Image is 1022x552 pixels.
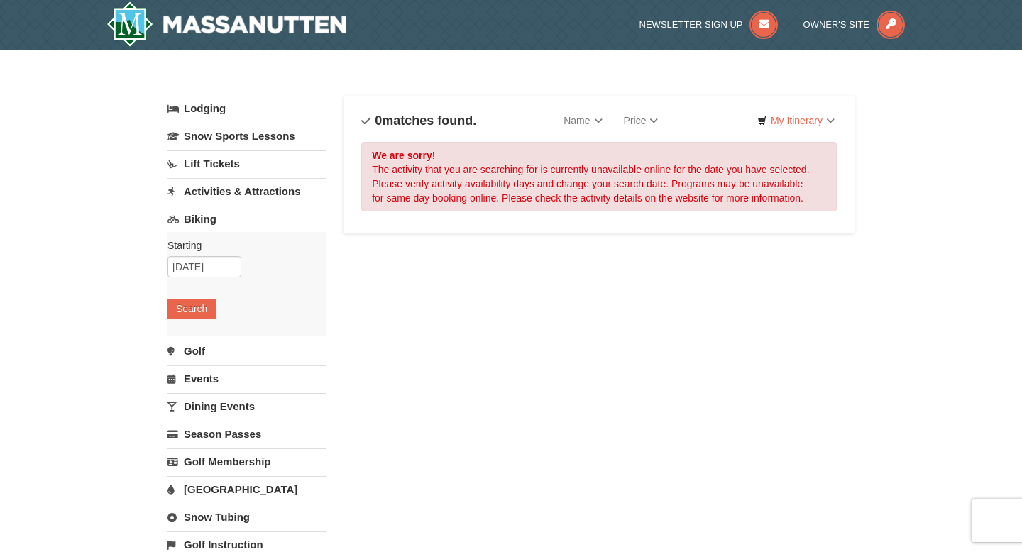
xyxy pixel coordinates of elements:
[361,114,476,128] h4: matches found.
[639,19,779,30] a: Newsletter Sign Up
[167,96,326,121] a: Lodging
[167,206,326,232] a: Biking
[361,142,837,211] div: The activity that you are searching for is currently unavailable online for the date you have sel...
[167,338,326,364] a: Golf
[372,150,435,161] strong: We are sorry!
[803,19,870,30] span: Owner's Site
[167,178,326,204] a: Activities & Attractions
[803,19,906,30] a: Owner's Site
[167,238,315,253] label: Starting
[167,299,216,319] button: Search
[613,106,669,135] a: Price
[167,504,326,530] a: Snow Tubing
[553,106,612,135] a: Name
[167,476,326,502] a: [GEOGRAPHIC_DATA]
[167,150,326,177] a: Lift Tickets
[748,110,844,131] a: My Itinerary
[167,123,326,149] a: Snow Sports Lessons
[167,365,326,392] a: Events
[106,1,346,47] a: Massanutten Resort
[375,114,382,128] span: 0
[167,393,326,419] a: Dining Events
[639,19,743,30] span: Newsletter Sign Up
[106,1,346,47] img: Massanutten Resort Logo
[167,421,326,447] a: Season Passes
[167,448,326,475] a: Golf Membership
